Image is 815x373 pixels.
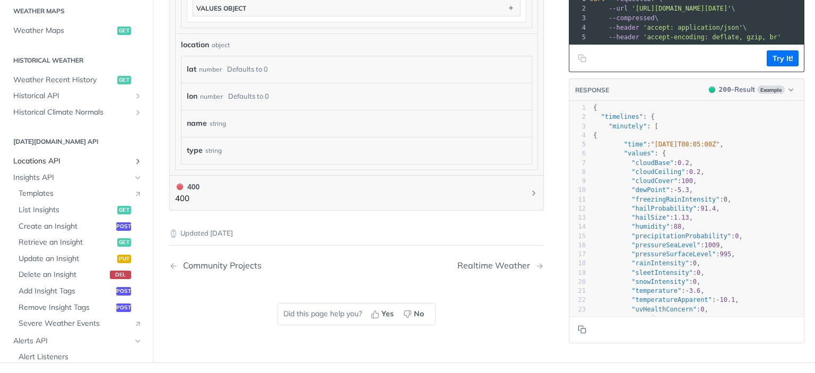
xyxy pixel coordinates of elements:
[593,232,743,239] span: : ,
[116,303,131,311] span: post
[569,250,586,259] div: 17
[569,314,586,323] div: 24
[569,213,586,222] div: 13
[400,306,430,322] button: No
[631,259,689,267] span: "rainIntensity"
[8,88,145,104] a: Historical APIShow subpages for Historical API
[643,33,781,41] span: 'accept-encoding: deflate, gzip, br'
[196,4,246,12] div: values object
[134,319,142,328] i: Link
[117,75,131,84] span: get
[593,223,686,230] span: : ,
[697,268,700,276] span: 0
[569,32,587,42] div: 5
[593,131,597,138] span: {
[631,177,678,185] span: "cloudCover"
[200,89,223,104] div: number
[175,181,538,205] button: 400 400400
[705,241,720,248] span: 1009
[181,39,209,50] span: location
[589,24,747,31] span: \
[134,189,142,198] i: Link
[719,250,731,258] span: 995
[643,24,743,31] span: 'accept: application/json'
[569,131,586,140] div: 4
[187,116,207,131] label: name
[569,287,586,296] div: 21
[624,141,647,148] span: "time"
[19,318,128,329] span: Severe Weather Events
[631,268,693,276] span: "sleetIntensity"
[177,184,183,190] span: 400
[19,221,114,231] span: Create an Insight
[19,270,107,280] span: Delete an Insight
[601,113,643,120] span: "timelines"
[110,271,131,279] span: del
[13,91,131,101] span: Historical API
[187,143,203,158] label: type
[569,268,586,277] div: 19
[199,62,222,77] div: number
[757,85,785,94] span: Example
[674,186,678,194] span: -
[13,107,131,117] span: Historical Climate Normals
[175,181,200,193] div: 400
[19,352,142,362] span: Alert Listeners
[169,250,544,281] nav: Pagination Controls
[569,186,586,195] div: 10
[693,259,697,267] span: 0
[19,237,115,248] span: Retrieve an Insight
[569,240,586,249] div: 16
[700,305,704,313] span: 0
[175,193,200,205] p: 400
[589,5,735,12] span: \
[670,314,674,322] span: 0
[575,84,610,95] button: RESPONSE
[674,214,689,221] span: 1.13
[569,4,587,13] div: 2
[169,228,544,239] p: Updated [DATE]
[593,214,693,221] span: : ,
[13,218,145,234] a: Create an Insightpost
[631,250,716,258] span: "pressureSurfaceLevel"
[13,25,115,36] span: Weather Maps
[689,287,701,294] span: 3.6
[116,287,131,296] span: post
[13,299,145,315] a: Remove Insight Tagspost
[575,50,589,66] button: Copy to clipboard
[569,23,587,32] div: 4
[8,104,145,120] a: Historical Climate NormalsShow subpages for Historical Climate Normals
[631,277,689,285] span: "snowIntensity"
[569,222,586,231] div: 14
[569,204,586,213] div: 12
[457,261,544,271] a: Next Page: Realtime Weather
[593,296,739,303] span: : ,
[719,296,735,303] span: 10.1
[13,349,145,365] a: Alert Listeners
[117,27,131,35] span: get
[609,5,628,12] span: --url
[575,322,589,337] button: Copy to clipboard
[8,153,145,169] a: Locations APIShow subpages for Locations API
[414,308,424,319] span: No
[8,169,145,185] a: Insights APIHide subpages for Insights API
[13,235,145,250] a: Retrieve an Insightget
[13,156,131,167] span: Locations API
[13,316,145,332] a: Severe Weather EventsLink
[735,232,739,239] span: 0
[569,112,586,122] div: 2
[593,305,708,313] span: : ,
[631,296,712,303] span: "temperatureApparent"
[593,250,735,258] span: : ,
[589,14,658,22] span: \
[681,177,693,185] span: 100
[678,186,689,194] span: 5.3
[716,296,719,303] span: -
[569,305,586,314] div: 23
[19,286,114,297] span: Add Insight Tags
[593,104,597,111] span: {
[178,261,262,271] div: Community Projects
[593,113,655,120] span: : {
[227,62,268,77] div: Defaults to 0
[609,24,639,31] span: --header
